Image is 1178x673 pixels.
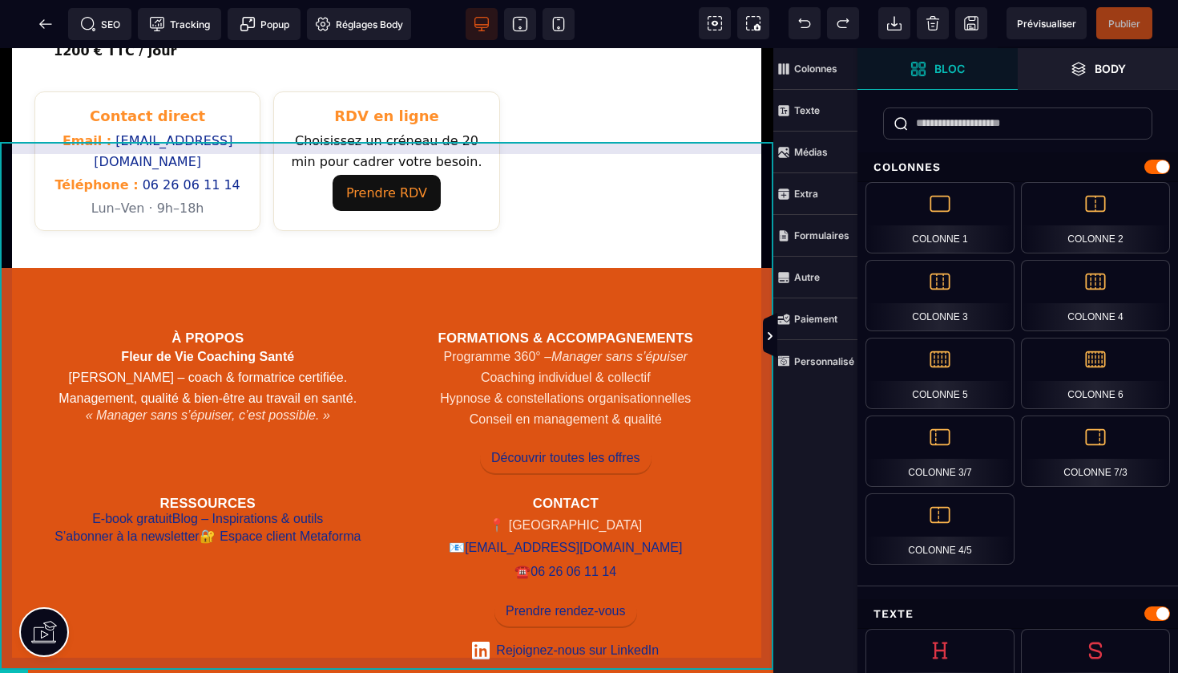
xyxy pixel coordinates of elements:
strong: Personnalisé [794,355,854,367]
span: Publier [1108,18,1140,30]
span: Favicon [307,8,411,40]
span: Tracking [149,16,210,32]
div: Colonne 6 [1021,338,1170,409]
span: Popup [240,16,289,32]
div: Colonne 4/5 [865,493,1015,565]
span: Formulaires [773,215,857,257]
span: Voir mobile [543,8,575,40]
h3: Formations & accompagnements [398,282,734,298]
p: « Manager sans s’épuiser, c’est possible. » [40,360,376,375]
span: SEO [80,16,120,32]
span: Médias [773,132,857,173]
p: Lun–Ven · 9h–18h [48,150,247,171]
span: Prévisualiser [1017,18,1076,30]
span: Nettoyage [917,7,949,39]
div: Contact [34,43,739,183]
div: Colonne 4 [1021,260,1170,331]
a: [EMAIL_ADDRESS][DOMAIN_NAME] [465,488,682,512]
a: Prendre RDV [333,127,441,163]
span: Colonnes [773,48,857,90]
span: Défaire [789,7,821,39]
span: Extra [773,173,857,215]
span: Métadata SEO [68,8,131,40]
span: Ouvrir les calques [1018,48,1178,90]
strong: Paiement [794,313,837,325]
strong: Body [1095,63,1126,75]
a: Espace client Metaforma [200,480,361,497]
div: Colonne 3/7 [865,416,1015,487]
li: Programme 360° – [398,298,734,319]
strong: Texte [794,104,820,116]
span: Enregistrer le contenu [1096,7,1152,39]
span: Paiement [773,298,857,340]
a: Blog – Inspirations & outils [172,464,324,480]
h3: RDV en ligne [287,57,486,80]
p: [PERSON_NAME] – coach & formatrice certifiée. Management, qualité & bien-être au travail en santé. [40,298,376,360]
h3: Contact [398,448,734,464]
span: Autre [773,257,857,298]
a: E-book gratuit [92,464,172,480]
strong: Autre [794,271,820,283]
span: Aperçu [1007,7,1087,39]
strong: Formulaires [794,229,849,241]
span: Voir tablette [504,8,536,40]
span: Capture d'écran [737,7,769,39]
div: Colonne 3 [865,260,1015,331]
span: Créer une alerte modale [228,8,301,40]
li: Coaching individuel & collectif [398,319,734,340]
a: [EMAIL_ADDRESS][DOMAIN_NAME] [94,85,232,121]
div: Texte [857,599,1178,629]
address: 📍 [GEOGRAPHIC_DATA] 📧 ☎️ [398,466,734,536]
span: Rétablir [827,7,859,39]
a: Découvrir toutes les offres [480,395,652,424]
span: Retour [30,8,62,40]
span: Enregistrer [955,7,987,39]
div: Colonne 7/3 [1021,416,1170,487]
span: Importer [878,7,910,39]
div: Colonne 1 [865,182,1015,253]
p: Choisissez un créneau de 20 min pour cadrer votre besoin. [287,83,486,124]
strong: Extra [794,188,818,200]
a: Rejoignez-nous sur LinkedIn [472,594,659,611]
a: S’abonner à la newsletter [54,480,200,497]
h3: Ressources [40,448,376,464]
span: Réglages Body [315,16,403,32]
div: Colonne 5 [865,338,1015,409]
em: Manager sans s’épuiser [551,302,688,315]
span: Voir les composants [699,7,731,39]
span: Afficher les vues [857,313,873,361]
strong: Colonnes [794,63,837,75]
h3: Contact direct [48,57,247,80]
nav: Liens ressources [40,464,376,497]
a: 06 26 06 11 14 [143,129,240,144]
h3: À propos [40,282,376,298]
strong: Médias [794,146,828,158]
div: Colonne 2 [1021,182,1170,253]
span: Ouvrir les blocs [857,48,1018,90]
span: Téléphone : [55,129,139,144]
li: Conseil en management & qualité [398,361,734,382]
a: Prendre rendez-vous [494,549,637,578]
span: Personnalisé [773,340,857,382]
div: Colonnes [857,152,1178,182]
span: Email : [63,85,111,100]
span: Voir bureau [466,8,498,40]
strong: Fleur de Vie Coaching Santé [121,302,294,315]
a: 06 26 06 11 14 [531,512,616,536]
li: Hypnose & constellations organisationnelles [398,340,734,361]
span: Texte [773,90,857,132]
strong: Bloc [934,63,965,75]
span: Rejoignez-nous sur LinkedIn [496,595,659,610]
span: Code de suivi [138,8,221,40]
